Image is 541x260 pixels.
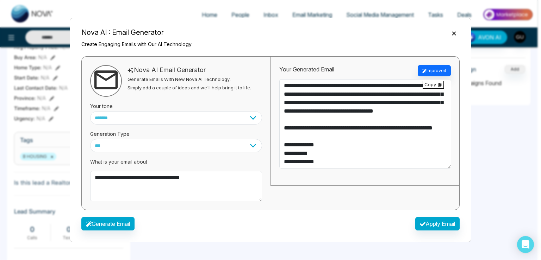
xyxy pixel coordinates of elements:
[128,65,251,75] div: Nova AI Email Generator
[517,236,534,253] div: Open Intercom Messenger
[90,158,262,165] p: What is your email about
[128,84,251,91] p: Simply add a couple of ideas and we'll help bring it to life.
[279,65,334,76] div: Your Generated Email
[415,217,460,230] button: Apply Email
[90,97,262,111] div: Your tone
[81,217,135,230] button: Generate Email
[81,27,193,38] h5: Nova AI : Email Generator
[81,40,193,48] p: Create Engaging Emails with Our AI Technology.
[90,125,262,139] div: Generation Type
[128,76,251,83] p: Generate Emails With New Nova AI Technology.
[418,65,451,76] button: Improveit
